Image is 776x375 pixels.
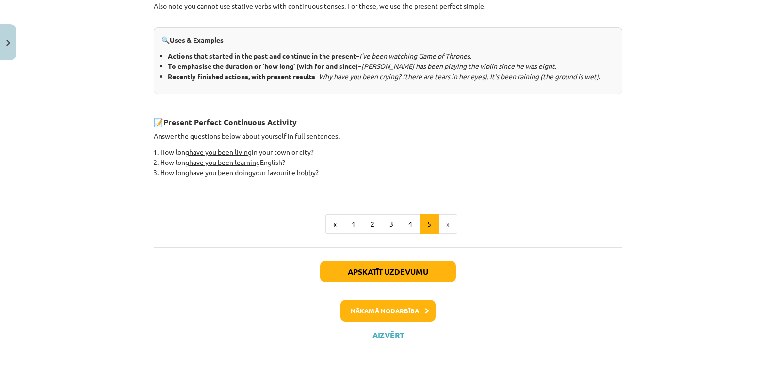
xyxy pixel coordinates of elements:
[340,300,436,322] button: Nākamā nodarbība
[168,72,315,81] b: Recently finished actions, with present results
[325,214,344,234] button: «
[420,214,439,234] button: 5
[189,168,252,177] u: have you been doing
[361,62,556,70] i: [PERSON_NAME] has been playing the violin since he was eight.
[319,72,599,81] i: Why have you been crying? (there are tears in her eyes). It’s been raining (the ground is wet)
[160,167,622,178] li: How long your favourite hobby?
[401,214,420,234] button: 4
[370,330,406,340] button: Aizvērt
[382,214,401,234] button: 3
[170,35,224,44] strong: Uses & Examples
[160,147,622,157] li: How long in your town or city?
[168,71,614,82] li: – .
[160,157,622,167] li: How long English?
[168,62,358,70] b: To emphasise the duration or ’how long’ (with for and since)
[163,117,297,127] strong: Present Perfect Continuous Activity
[359,51,471,60] i: I’ve been watching Game of Thrones.
[154,110,622,128] h3: 📝
[189,147,252,156] u: have you been living
[168,51,614,61] li: –
[162,35,614,45] p: 🔍
[154,214,622,234] nav: Page navigation example
[168,51,356,60] b: Actions that started in the past and continue in the present
[168,61,614,71] li: –
[154,131,622,141] p: Answer the questions below about yourself in full sentences.
[363,214,382,234] button: 2
[344,214,363,234] button: 1
[6,40,10,46] img: icon-close-lesson-0947bae3869378f0d4975bcd49f059093ad1ed9edebbc8119c70593378902aed.svg
[320,261,456,282] button: Apskatīt uzdevumu
[154,1,622,21] p: Also note you cannot use stative verbs with continuous tenses. For these, we use the present perf...
[189,158,260,166] u: have you been learning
